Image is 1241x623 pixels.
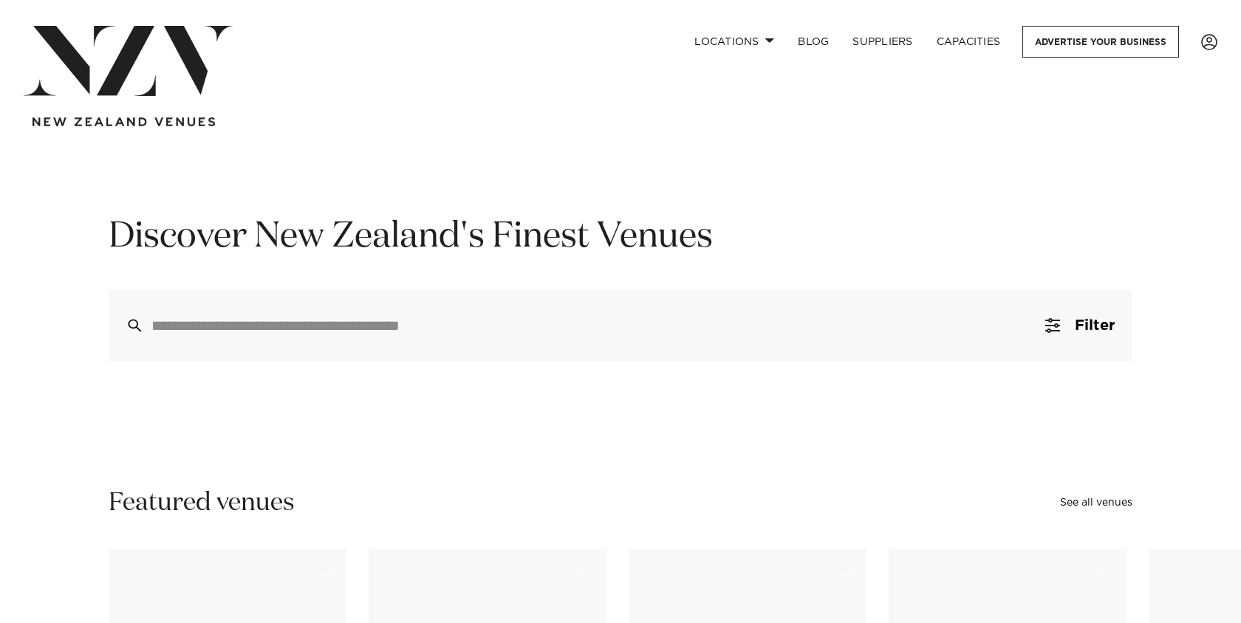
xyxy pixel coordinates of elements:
[786,26,841,58] a: BLOG
[925,26,1013,58] a: Capacities
[33,117,215,127] img: new-zealand-venues-text.png
[24,26,233,96] img: nzv-logo.png
[1075,318,1115,333] span: Filter
[109,486,295,520] h2: Featured venues
[1022,26,1179,58] a: Advertise your business
[1060,498,1132,508] a: See all venues
[109,214,1132,261] h1: Discover New Zealand's Finest Venues
[1028,290,1132,361] button: Filter
[841,26,924,58] a: SUPPLIERS
[683,26,786,58] a: Locations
